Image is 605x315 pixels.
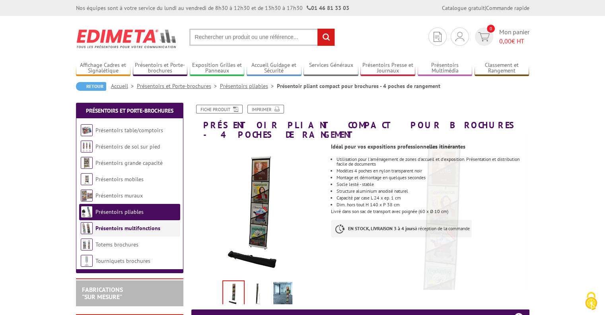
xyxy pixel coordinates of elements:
img: devis rapide [434,32,442,42]
a: Présentoirs grande capacité [95,159,163,166]
a: Présentoirs pliables [220,82,277,90]
input: rechercher [317,29,335,46]
img: Présentoirs table/comptoirs [81,124,93,136]
a: Présentoirs mobiles [95,176,144,183]
a: Retour [76,82,106,91]
img: presentoir_pliant_brochure-displays_magazine_215305n.jpg [191,143,325,278]
span: 0,00 [499,37,512,45]
a: Classement et Rangement [475,62,529,75]
img: Edimeta [76,24,177,53]
img: devis rapide [478,32,490,41]
a: Présentoirs Presse et Journaux [360,62,415,75]
a: Totems brochures [95,241,138,248]
div: | [442,4,529,12]
img: presentoir_pliant_brochure-displays_noir_mise_en_situation_215305n.jpg [273,282,292,307]
a: Présentoirs pliables [95,208,144,215]
strong: 01 46 81 33 03 [307,4,349,12]
img: Présentoirs multifonctions [81,222,93,234]
a: Présentoirs et Porte-brochures [133,62,188,75]
a: Accueil Guidage et Sécurité [247,62,302,75]
img: 215305n_presentoir_pliant_brochure-displays_magazine_dos.jpg [249,282,268,307]
img: Présentoirs pliables [81,206,93,218]
a: Présentoirs de sol sur pied [95,143,160,150]
a: Accueil [111,82,137,90]
a: Présentoirs table/comptoirs [95,127,163,134]
img: Présentoirs mobiles [81,173,93,185]
a: Présentoirs muraux [95,192,143,199]
a: Présentoirs Multimédia [418,62,473,75]
img: Totems brochures [81,239,93,250]
span: 0 [487,25,495,33]
a: Présentoirs et Porte-brochures [86,107,173,114]
img: Tourniquets brochures [81,255,93,267]
a: Exposition Grilles et Panneaux [190,62,245,75]
a: Fiche produit [196,105,243,113]
img: devis rapide [455,32,464,41]
img: Présentoirs grande capacité [81,157,93,169]
a: Services Généraux [303,62,358,75]
a: Tourniquets brochures [95,257,150,264]
a: Imprimer [247,105,284,113]
h1: Présentoir pliant compact pour brochures - 4 poches de rangement [185,105,535,139]
button: Cookies (fenêtre modale) [577,288,605,315]
a: devis rapide 0 Mon panier 0,00€ HT [473,27,529,46]
a: Présentoirs multifonctions [95,225,160,232]
img: presentoir_pliant_brochure-displays_magazine_215305n.jpg [223,281,244,306]
img: Présentoirs de sol sur pied [81,141,93,153]
a: Affichage Cadres et Signalétique [76,62,131,75]
input: Rechercher un produit ou une référence... [189,29,335,46]
a: Commande rapide [486,4,529,12]
span: Mon panier [499,27,529,46]
img: Présentoirs muraux [81,190,93,202]
a: Présentoirs et Porte-brochures [137,82,220,90]
img: Cookies (fenêtre modale) [581,291,601,311]
span: € HT [499,37,529,46]
a: Catalogue gratuit [442,4,485,12]
div: Nos équipes sont à votre service du lundi au vendredi de 8h30 à 12h30 et de 13h30 à 17h30 [76,4,349,12]
a: FABRICATIONS"Sur Mesure" [82,286,123,301]
li: Présentoir pliant compact pour brochures - 4 poches de rangement [277,82,440,90]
